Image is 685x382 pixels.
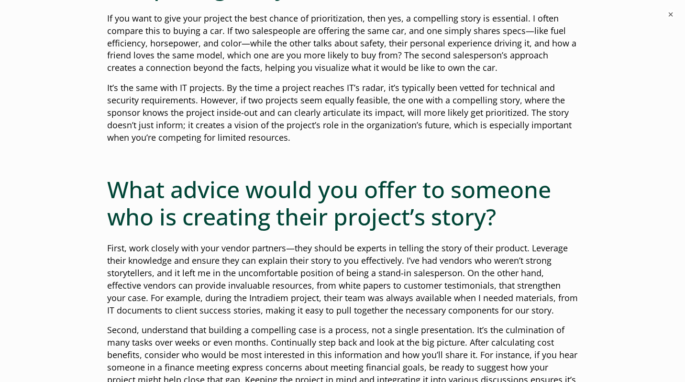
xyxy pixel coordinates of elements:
[666,10,675,19] button: ×
[107,82,578,144] p: It’s the same with IT projects. By the time a project reaches IT’s radar, it’s typically been vet...
[107,176,578,231] h2: What advice would you offer to someone who is creating their project’s story?
[107,242,578,316] p: First, work closely with your vendor partners—they should be experts in telling the story of thei...
[107,12,578,75] p: If you want to give your project the best chance of prioritization, then yes, a compelling story ...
